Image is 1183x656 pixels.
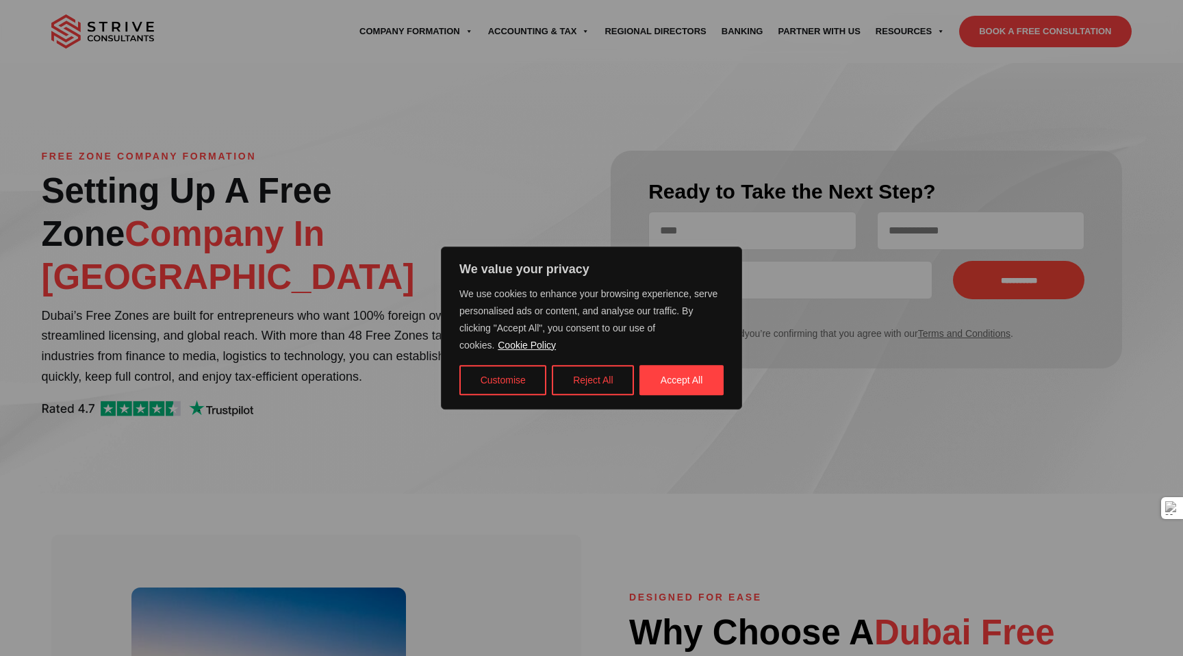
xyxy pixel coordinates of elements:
div: We value your privacy [441,247,742,409]
button: Customise [459,365,546,395]
button: Reject All [552,365,634,395]
a: Cookie Policy [497,339,557,351]
p: We use cookies to enhance your browsing experience, serve personalised ads or content, and analys... [459,286,724,354]
p: We value your privacy [459,261,724,277]
button: Accept All [639,365,724,395]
